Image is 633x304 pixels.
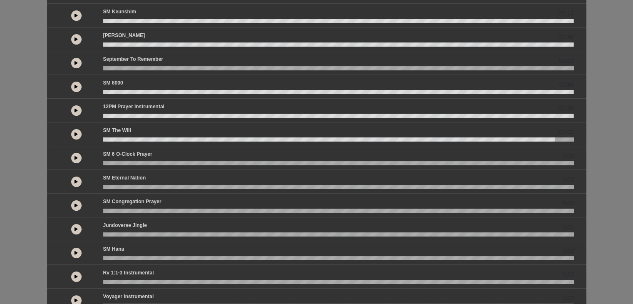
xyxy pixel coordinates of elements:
[103,127,131,134] p: SM The Will
[562,294,573,303] span: 0.00
[562,152,573,160] span: 0.00
[562,175,573,184] span: 0.00
[103,222,147,229] p: Jundoverse Jingle
[559,128,573,137] span: 03:02
[103,55,164,63] p: September to Remember
[559,33,573,42] span: 02:48
[103,269,154,277] p: Rv 1:1-3 Instrumental
[103,293,154,300] p: Voyager Instrumental
[103,150,152,158] p: SM 6 o-clock prayer
[562,270,573,279] span: 0.00
[103,174,146,182] p: SM Eternal Nation
[559,9,573,18] span: 02:14
[562,223,573,232] span: 0.00
[559,80,573,89] span: 02:40
[559,57,573,65] span: 00:00
[562,247,573,255] span: 0.00
[103,103,164,110] p: 12PM Prayer Instrumental
[103,245,124,253] p: SM Hana
[103,8,136,15] p: SM Keunshim
[103,79,123,87] p: SM 6000
[103,198,161,205] p: SM Congregation Prayer
[562,199,573,208] span: 0.00
[103,32,145,39] p: [PERSON_NAME]
[559,104,573,113] span: 02:38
